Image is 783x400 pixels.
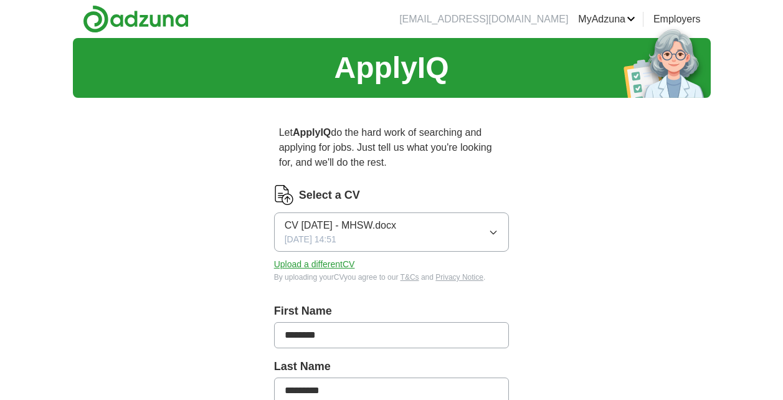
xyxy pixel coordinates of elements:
img: Adzuna logo [83,5,189,33]
span: CV [DATE] - MHSW.docx [285,218,396,233]
label: Last Name [274,358,510,375]
h1: ApplyIQ [334,45,448,90]
p: Let do the hard work of searching and applying for jobs. Just tell us what you're looking for, an... [274,120,510,175]
a: Privacy Notice [435,273,483,282]
label: First Name [274,303,510,320]
a: Employers [653,12,701,27]
label: Select a CV [299,187,360,204]
span: [DATE] 14:51 [285,233,336,246]
a: MyAdzuna [578,12,635,27]
li: [EMAIL_ADDRESS][DOMAIN_NAME] [399,12,568,27]
img: CV Icon [274,185,294,205]
strong: ApplyIQ [293,127,331,138]
button: CV [DATE] - MHSW.docx[DATE] 14:51 [274,212,510,252]
div: By uploading your CV you agree to our and . [274,272,510,283]
a: T&Cs [401,273,419,282]
button: Upload a differentCV [274,258,355,271]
